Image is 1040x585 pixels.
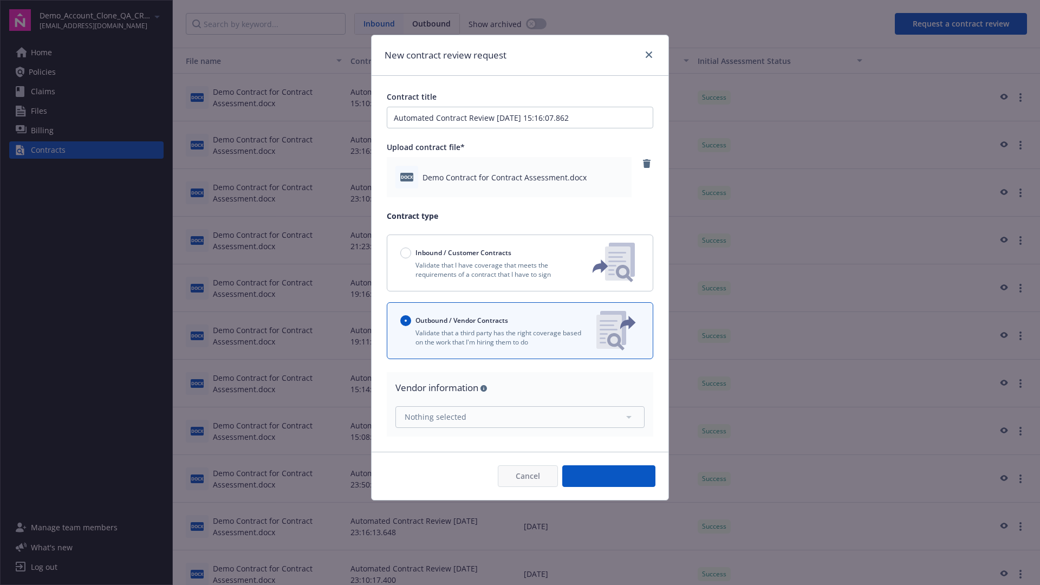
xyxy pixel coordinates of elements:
[387,107,653,128] input: Enter a title for this contract
[498,465,558,487] button: Cancel
[387,142,465,152] span: Upload contract file*
[400,248,411,258] input: Inbound / Customer Contracts
[385,48,506,62] h1: New contract review request
[642,48,655,61] a: close
[387,235,653,291] button: Inbound / Customer ContractsValidate that I have coverage that meets the requirements of a contra...
[387,92,437,102] span: Contract title
[415,316,508,325] span: Outbound / Vendor Contracts
[516,471,540,481] span: Cancel
[395,406,645,428] button: Nothing selected
[387,302,653,359] button: Outbound / Vendor ContractsValidate that a third party has the right coverage based on the work t...
[400,315,411,326] input: Outbound / Vendor Contracts
[400,261,575,279] p: Validate that I have coverage that meets the requirements of a contract that I have to sign
[387,210,653,222] p: Contract type
[405,411,466,422] span: Nothing selected
[562,465,655,487] button: Submit request
[395,381,645,395] div: Vendor information
[640,157,653,170] a: remove
[400,173,413,181] span: docx
[415,248,511,257] span: Inbound / Customer Contracts
[400,328,588,347] p: Validate that a third party has the right coverage based on the work that I'm hiring them to do
[422,172,587,183] span: Demo Contract for Contract Assessment.docx
[580,471,638,481] span: Submit request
